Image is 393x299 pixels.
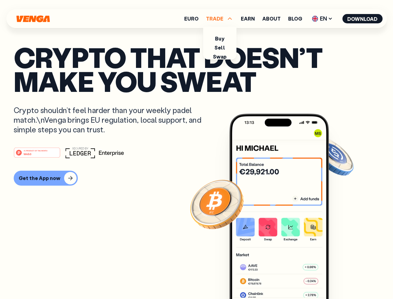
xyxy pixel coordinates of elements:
img: flag-uk [312,16,318,22]
a: Euro [184,16,199,21]
a: Buy [215,35,224,42]
a: Swap [213,53,227,60]
a: Earn [241,16,255,21]
span: EN [310,14,335,24]
p: Crypto that doesn’t make you sweat [14,45,379,93]
a: Get the App now [14,171,379,186]
span: TRADE [206,15,233,22]
a: #1 PRODUCT OF THE MONTHWeb3 [14,151,60,159]
svg: Home [16,15,50,22]
a: Blog [288,16,302,21]
img: Bitcoin [189,176,245,232]
img: USDC coin [310,134,355,179]
span: TRADE [206,16,223,21]
div: Get the App now [19,175,60,181]
button: Download [342,14,382,23]
tspan: #1 PRODUCT OF THE MONTH [24,149,47,151]
a: Sell [214,44,225,51]
a: About [262,16,281,21]
tspan: Web3 [24,152,31,155]
p: Crypto shouldn’t feel harder than your weekly padel match.\nVenga brings EU regulation, local sup... [14,105,210,135]
button: Get the App now [14,171,78,186]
